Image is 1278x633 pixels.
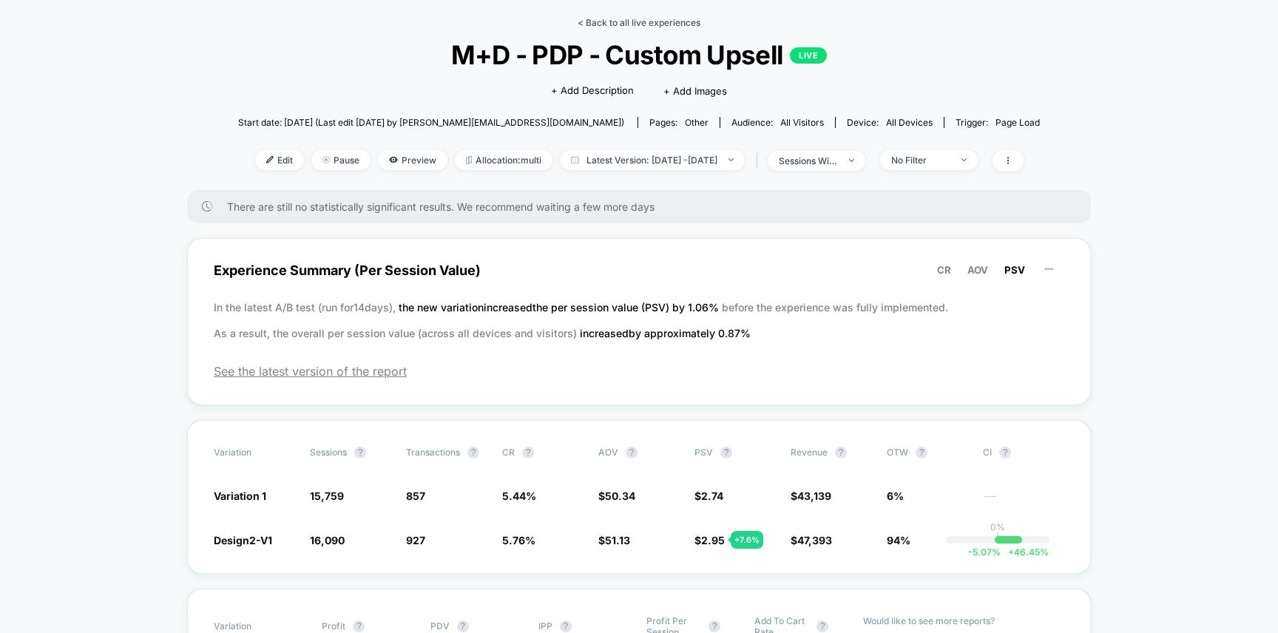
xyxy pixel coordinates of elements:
[214,490,266,502] span: Variation 1
[728,158,734,161] img: end
[406,534,425,546] span: 927
[598,447,618,458] span: AOV
[214,254,1064,287] span: Experience Summary (Per Session Value)
[887,447,968,458] span: OTW
[214,294,1064,346] p: In the latest A/B test (run for 14 days), before the experience was fully implemented. As a resul...
[598,490,635,502] span: $
[502,490,536,502] span: 5.44 %
[560,150,745,170] span: Latest Version: [DATE] - [DATE]
[731,117,824,128] div: Audience:
[214,447,295,458] span: Variation
[538,620,552,632] span: IPP
[551,84,634,98] span: + Add Description
[1000,263,1029,277] button: PSV
[399,301,722,314] span: the new variation increased the per session value (PSV) by 1.06 %
[571,156,579,163] img: calendar
[797,534,832,546] span: 47,393
[996,532,999,544] p: |
[752,150,768,172] span: |
[685,117,709,128] span: other
[990,521,1005,532] p: 0%
[967,264,988,276] span: AOV
[780,117,824,128] span: All Visitors
[790,47,827,64] p: LIVE
[731,531,763,549] div: + 7.6 %
[560,620,572,632] button: ?
[835,117,944,128] span: Device:
[310,534,345,546] span: 16,090
[430,620,450,632] span: PDV
[887,490,904,502] span: 6%
[310,447,347,458] span: Sessions
[835,447,847,458] button: ?
[406,490,425,502] span: 857
[255,150,304,170] span: Edit
[933,263,956,277] button: CR
[353,620,365,632] button: ?
[598,534,630,546] span: $
[1001,546,1049,558] span: 46.45 %
[694,490,723,502] span: $
[891,155,950,166] div: No Filter
[580,327,751,339] span: increased by approximately 0.87 %
[214,534,272,546] span: Design2-V1
[502,447,515,458] span: CR
[916,447,927,458] button: ?
[455,150,552,170] span: Allocation: multi
[791,447,828,458] span: Revenue
[227,200,1061,213] span: There are still no statistically significant results. We recommend waiting a few more days
[663,85,727,97] span: + Add Images
[961,158,967,161] img: end
[963,263,993,277] button: AOV
[797,490,831,502] span: 43,139
[720,447,732,458] button: ?
[578,17,700,28] a: < Back to all live experiences
[605,534,630,546] span: 51.13
[649,117,709,128] div: Pages:
[999,447,1011,458] button: ?
[354,447,366,458] button: ?
[1008,546,1014,558] span: +
[995,117,1040,128] span: Page Load
[1004,264,1025,276] span: PSV
[791,534,832,546] span: $
[816,620,828,632] button: ?
[887,534,910,546] span: 94%
[266,156,274,163] img: edit
[983,447,1064,458] span: CI
[849,159,854,162] img: end
[886,117,933,128] span: all devices
[502,534,535,546] span: 5.76 %
[605,490,635,502] span: 50.34
[214,364,1064,379] span: See the latest version of the report
[694,447,713,458] span: PSV
[779,155,838,166] div: sessions with impression
[701,490,723,502] span: 2.74
[238,117,624,128] span: Start date: [DATE] (Last edit [DATE] by [PERSON_NAME][EMAIL_ADDRESS][DOMAIN_NAME])
[626,447,638,458] button: ?
[322,620,345,632] span: Profit
[937,264,951,276] span: CR
[311,150,371,170] span: Pause
[863,615,1065,626] p: Would like to see more reports?
[406,447,460,458] span: Transactions
[467,447,479,458] button: ?
[983,492,1064,503] span: ---
[457,620,469,632] button: ?
[694,534,725,546] span: $
[466,156,472,164] img: rebalance
[522,447,534,458] button: ?
[709,620,720,632] button: ?
[310,490,344,502] span: 15,759
[278,39,999,70] span: M+D - PDP - Custom Upsell
[322,156,330,163] img: end
[378,150,447,170] span: Preview
[701,534,725,546] span: 2.95
[968,546,1001,558] span: -5.07 %
[956,117,1040,128] div: Trigger:
[791,490,831,502] span: $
